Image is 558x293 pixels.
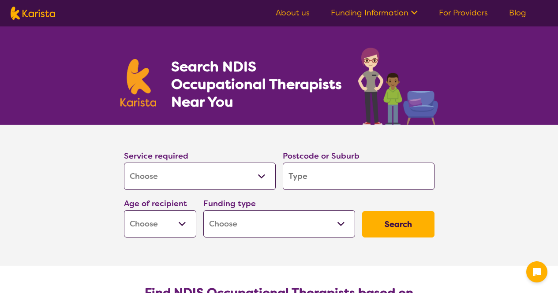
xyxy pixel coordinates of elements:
[283,151,360,161] label: Postcode or Suburb
[283,163,434,190] input: Type
[439,7,488,18] a: For Providers
[331,7,418,18] a: Funding Information
[11,7,55,20] img: Karista logo
[124,198,187,209] label: Age of recipient
[358,48,438,125] img: occupational-therapy
[509,7,526,18] a: Blog
[171,58,343,111] h1: Search NDIS Occupational Therapists Near You
[124,151,188,161] label: Service required
[276,7,310,18] a: About us
[203,198,256,209] label: Funding type
[120,59,157,107] img: Karista logo
[362,211,434,237] button: Search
